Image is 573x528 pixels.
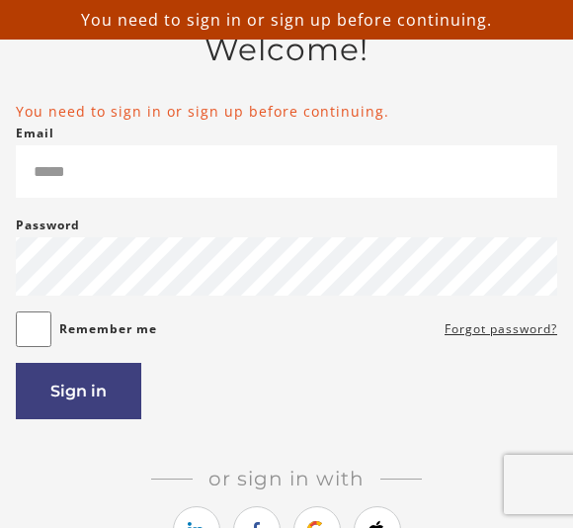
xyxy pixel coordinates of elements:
p: You need to sign in or sign up before continuing. [8,8,565,32]
span: Or sign in with [193,467,380,490]
button: Sign in [16,363,141,419]
h2: Welcome! [16,32,557,69]
label: Remember me [59,317,157,341]
a: Forgot password? [445,317,557,341]
li: You need to sign in or sign up before continuing. [16,101,557,122]
label: Email [16,122,54,145]
label: Password [16,214,80,237]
